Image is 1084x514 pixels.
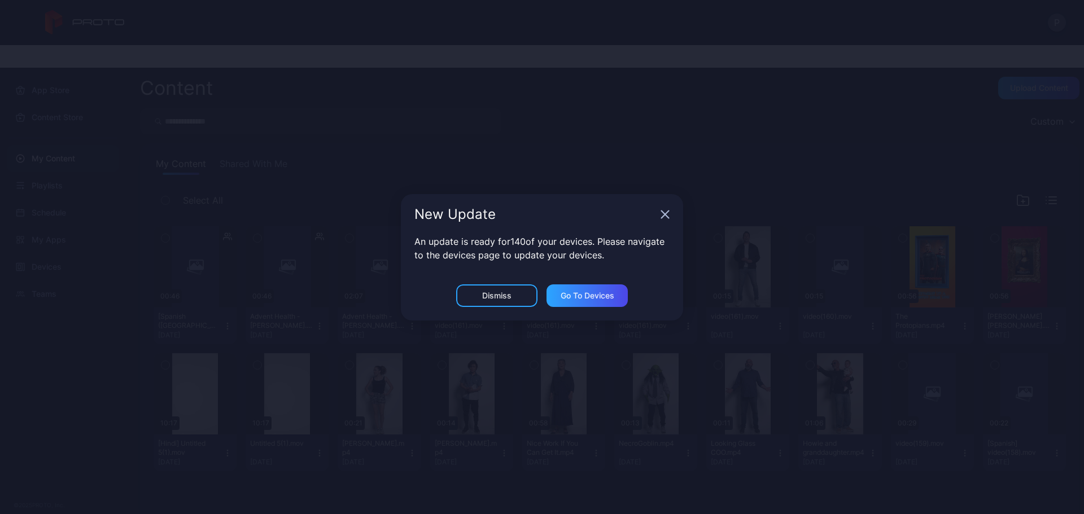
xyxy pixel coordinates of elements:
[456,284,537,307] button: Dismiss
[561,291,614,300] div: Go to devices
[482,291,512,300] div: Dismiss
[414,235,670,262] p: An update is ready for 140 of your devices. Please navigate to the devices page to update your de...
[547,284,628,307] button: Go to devices
[414,208,656,221] div: New Update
